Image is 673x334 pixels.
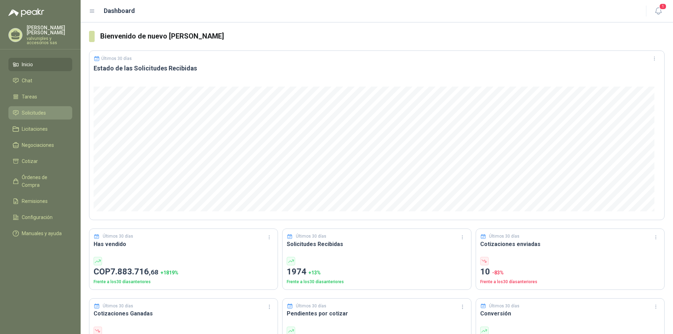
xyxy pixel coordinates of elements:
[22,61,33,68] span: Inicio
[287,279,467,285] p: Frente a los 30 días anteriores
[652,5,665,18] button: 1
[27,36,72,45] p: valvuniples y accesorios sas
[480,240,660,248] h3: Cotizaciones enviadas
[22,141,54,149] span: Negociaciones
[22,125,48,133] span: Licitaciones
[480,265,660,279] p: 10
[8,195,72,208] a: Remisiones
[489,303,519,309] p: Últimos 30 días
[8,138,72,152] a: Negociaciones
[100,31,665,42] h3: Bienvenido de nuevo [PERSON_NAME]
[8,155,72,168] a: Cotizar
[22,77,32,84] span: Chat
[287,265,467,279] p: 1974
[489,233,519,240] p: Últimos 30 días
[94,265,273,279] p: COP
[8,106,72,120] a: Solicitudes
[492,270,504,275] span: -83 %
[8,74,72,87] a: Chat
[22,157,38,165] span: Cotizar
[94,309,273,318] h3: Cotizaciones Ganadas
[296,233,326,240] p: Últimos 30 días
[308,270,321,275] span: + 13 %
[22,213,53,221] span: Configuración
[480,309,660,318] h3: Conversión
[22,93,37,101] span: Tareas
[8,211,72,224] a: Configuración
[8,171,72,192] a: Órdenes de Compra
[287,240,467,248] h3: Solicitudes Recibidas
[103,233,133,240] p: Últimos 30 días
[659,3,667,10] span: 1
[103,303,133,309] p: Últimos 30 días
[296,303,326,309] p: Últimos 30 días
[22,197,48,205] span: Remisiones
[8,8,44,17] img: Logo peakr
[104,6,135,16] h1: Dashboard
[149,268,158,276] span: ,68
[27,25,72,35] p: [PERSON_NAME] [PERSON_NAME]
[287,309,467,318] h3: Pendientes por cotizar
[101,56,132,61] p: Últimos 30 días
[8,58,72,71] a: Inicio
[161,270,178,275] span: + 1819 %
[8,90,72,103] a: Tareas
[8,227,72,240] a: Manuales y ayuda
[110,267,158,277] span: 7.883.716
[22,173,66,189] span: Órdenes de Compra
[480,279,660,285] p: Frente a los 30 días anteriores
[22,109,46,117] span: Solicitudes
[94,240,273,248] h3: Has vendido
[22,230,62,237] span: Manuales y ayuda
[94,279,273,285] p: Frente a los 30 días anteriores
[8,122,72,136] a: Licitaciones
[94,64,660,73] h3: Estado de las Solicitudes Recibidas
